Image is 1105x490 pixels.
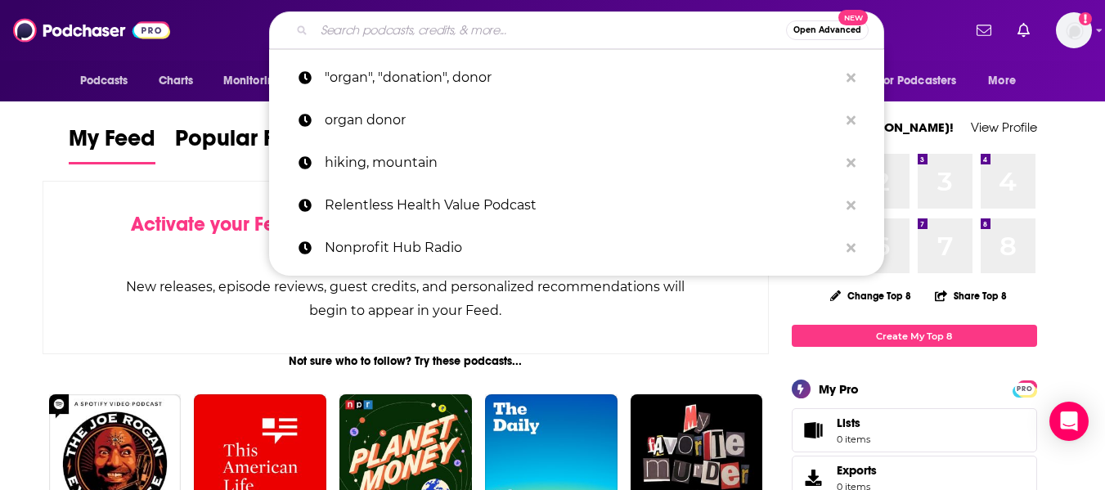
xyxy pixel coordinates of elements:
[269,56,884,99] a: "organ", "donation", donor
[125,213,687,260] div: by following Podcasts, Creators, Lists, and other Users!
[797,466,830,489] span: Exports
[269,227,884,269] a: Nonprofit Hub Radio
[837,463,877,478] span: Exports
[80,70,128,92] span: Podcasts
[212,65,303,97] button: open menu
[325,227,838,269] p: Nonprofit Hub Radio
[269,99,884,142] a: organ donor
[1056,12,1092,48] button: Show profile menu
[325,56,838,99] p: "organ", "donation", donor
[1056,12,1092,48] img: User Profile
[837,416,860,430] span: Lists
[878,70,957,92] span: For Podcasters
[325,142,838,184] p: hiking, mountain
[175,124,314,164] a: Popular Feed
[125,275,687,322] div: New releases, episode reviews, guest credits, and personalized recommendations will begin to appe...
[971,119,1037,135] a: View Profile
[69,124,155,162] span: My Feed
[837,416,870,430] span: Lists
[43,354,770,368] div: Not sure who to follow? Try these podcasts...
[977,65,1036,97] button: open menu
[175,124,314,162] span: Popular Feed
[970,16,998,44] a: Show notifications dropdown
[325,99,838,142] p: organ donor
[792,408,1037,452] a: Lists
[69,124,155,164] a: My Feed
[69,65,150,97] button: open menu
[325,184,838,227] p: Relentless Health Value Podcast
[792,325,1037,347] a: Create My Top 8
[1056,12,1092,48] span: Logged in as angelabellBL2024
[793,26,861,34] span: Open Advanced
[1015,383,1035,395] span: PRO
[838,10,868,25] span: New
[1015,382,1035,394] a: PRO
[988,70,1016,92] span: More
[934,280,1008,312] button: Share Top 8
[837,434,870,445] span: 0 items
[269,184,884,227] a: Relentless Health Value Podcast
[1011,16,1036,44] a: Show notifications dropdown
[786,20,869,40] button: Open AdvancedNew
[819,381,859,397] div: My Pro
[159,70,194,92] span: Charts
[223,70,281,92] span: Monitoring
[820,285,922,306] button: Change Top 8
[269,142,884,184] a: hiking, mountain
[1049,402,1089,441] div: Open Intercom Messenger
[269,11,884,49] div: Search podcasts, credits, & more...
[797,419,830,442] span: Lists
[13,15,170,46] img: Podchaser - Follow, Share and Rate Podcasts
[131,212,299,236] span: Activate your Feed
[314,17,786,43] input: Search podcasts, credits, & more...
[1079,12,1092,25] svg: Add a profile image
[148,65,204,97] a: Charts
[868,65,981,97] button: open menu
